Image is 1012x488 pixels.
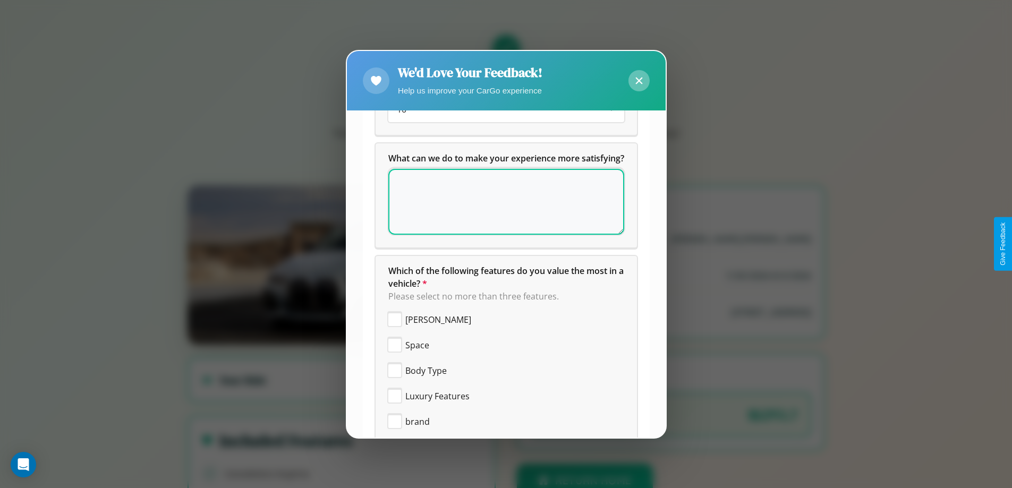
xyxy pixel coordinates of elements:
[11,452,36,477] div: Open Intercom Messenger
[405,313,471,326] span: [PERSON_NAME]
[405,415,430,428] span: brand
[388,152,624,164] span: What can we do to make your experience more satisfying?
[397,104,406,115] span: 10
[398,83,542,98] p: Help us improve your CarGo experience
[405,364,447,377] span: Body Type
[999,222,1007,266] div: Give Feedback
[398,64,542,81] h2: We'd Love Your Feedback!
[405,339,429,352] span: Space
[388,265,626,289] span: Which of the following features do you value the most in a vehicle?
[388,290,559,302] span: Please select no more than three features.
[405,390,470,403] span: Luxury Features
